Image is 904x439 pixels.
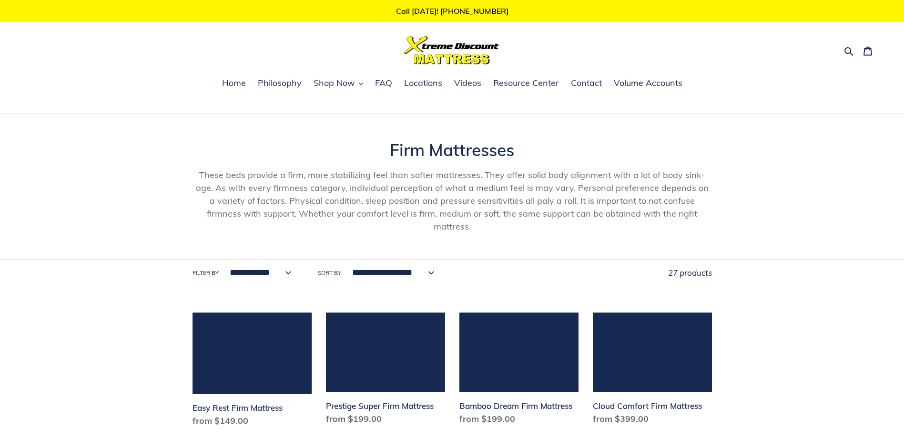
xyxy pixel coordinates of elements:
[193,269,219,277] label: Filter by
[404,77,442,89] span: Locations
[253,76,306,91] a: Philosophy
[566,76,607,91] a: Contact
[318,269,341,277] label: Sort by
[668,268,712,278] span: 27 products
[454,77,481,89] span: Videos
[493,77,559,89] span: Resource Center
[258,77,302,89] span: Philosophy
[488,76,564,91] a: Resource Center
[593,313,712,429] a: Cloud Comfort Firm Mattress
[459,313,579,429] a: Bamboo Dream Firm Mattress
[609,76,687,91] a: Volume Accounts
[370,76,397,91] a: FAQ
[193,313,312,431] a: Easy Rest Firm Mattress
[571,77,602,89] span: Contact
[404,36,499,64] img: Xtreme Discount Mattress
[614,77,682,89] span: Volume Accounts
[309,76,368,91] button: Shop Now
[399,76,447,91] a: Locations
[222,77,246,89] span: Home
[375,77,392,89] span: FAQ
[217,76,251,91] a: Home
[326,313,445,429] a: Prestige Super Firm Mattress
[196,169,709,232] span: These beds provide a firm, more stabilizing feel than softer mattresses. They offer solid body al...
[390,139,514,160] span: Firm Mattresses
[449,76,486,91] a: Videos
[314,77,355,89] span: Shop Now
